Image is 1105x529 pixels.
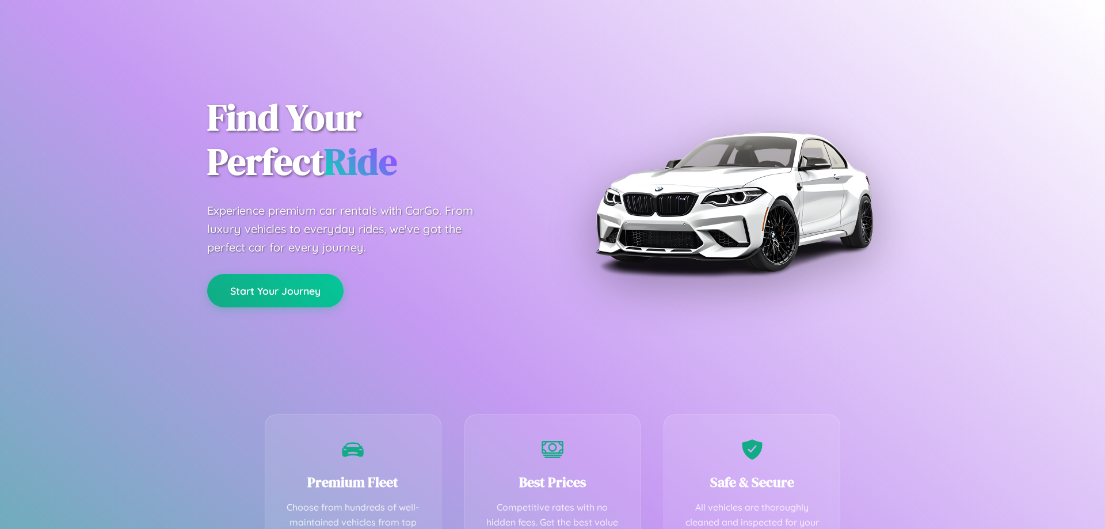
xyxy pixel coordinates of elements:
[681,473,822,492] h3: Safe & Secure
[590,58,878,345] img: Premium BMW car rental vehicle
[207,96,535,184] h1: Find Your Perfect
[324,136,397,187] span: Ride
[207,201,495,257] p: Experience premium car rentals with CarGo. From luxury vehicles to everyday rides, we've got the ...
[283,473,424,492] h3: Premium Fleet
[482,473,623,492] h3: Best Prices
[207,274,344,307] button: Start Your Journey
